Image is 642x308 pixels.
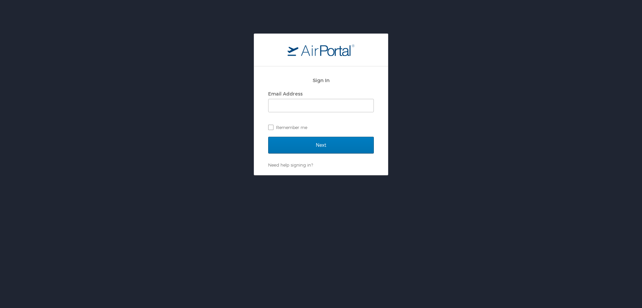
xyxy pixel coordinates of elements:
label: Email Address [268,91,303,97]
h2: Sign In [268,76,374,84]
label: Remember me [268,122,374,132]
img: logo [288,44,354,56]
input: Next [268,137,374,153]
a: Need help signing in? [268,162,313,168]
